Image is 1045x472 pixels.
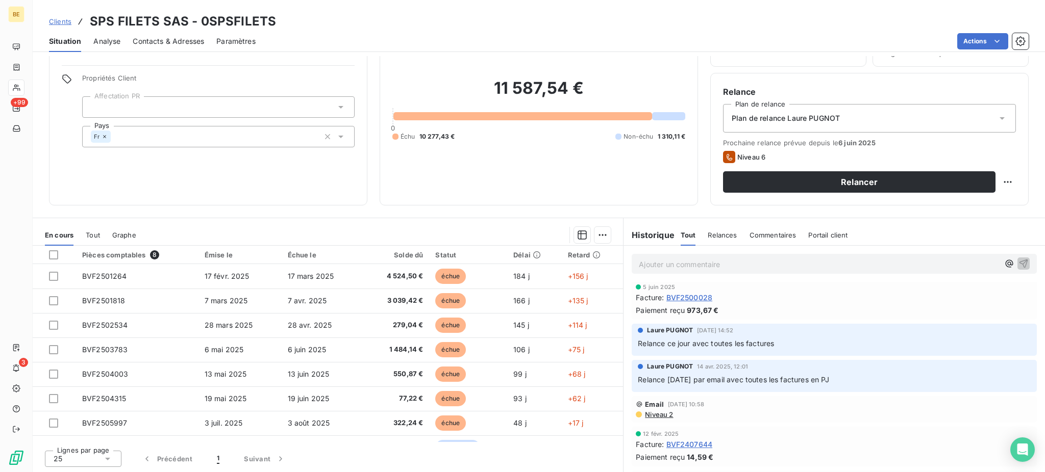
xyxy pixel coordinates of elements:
[205,251,276,259] div: Émise le
[644,410,673,418] span: Niveau 2
[82,250,192,259] div: Pièces comptables
[687,452,713,462] span: 14,59 €
[94,134,99,140] span: Fr
[666,292,713,303] span: BVF2500028
[82,74,355,88] span: Propriétés Client
[205,448,232,469] button: 1
[636,452,685,462] span: Paiement reçu
[82,321,128,329] span: BVF2502534
[368,418,423,428] span: 322,24 €
[643,431,679,437] span: 12 févr. 2025
[133,36,204,46] span: Contacts & Adresses
[645,400,664,408] span: Email
[205,272,250,280] span: 17 févr. 2025
[737,153,765,161] span: Niveau 6
[216,36,256,46] span: Paramètres
[568,394,586,403] span: +62 j
[8,450,24,466] img: Logo LeanPay
[205,296,248,305] span: 7 mars 2025
[150,250,159,259] span: 8
[568,321,587,329] span: +114 j
[82,394,127,403] span: BVF2504315
[205,418,243,427] span: 3 juil. 2025
[513,394,527,403] span: 93 j
[435,251,501,259] div: Statut
[435,342,466,357] span: échue
[624,229,675,241] h6: Historique
[636,292,664,303] span: Facture :
[86,231,100,239] span: Tout
[91,102,99,112] input: Ajouter une valeur
[708,231,737,239] span: Relances
[435,440,480,455] span: non-échue
[288,418,330,427] span: 3 août 2025
[568,251,617,259] div: Retard
[513,418,527,427] span: 48 j
[82,370,129,378] span: BVF2504003
[49,16,71,27] a: Clients
[111,132,119,141] input: Ajouter une valeur
[681,231,696,239] span: Tout
[723,139,1016,147] span: Prochaine relance prévue depuis le
[205,370,247,378] span: 13 mai 2025
[217,454,219,464] span: 1
[49,36,81,46] span: Situation
[723,171,996,193] button: Relancer
[82,296,126,305] span: BVF2501818
[643,284,675,290] span: 5 juin 2025
[112,231,136,239] span: Graphe
[288,251,357,259] div: Échue le
[232,448,298,469] button: Suivant
[723,86,1016,98] h6: Relance
[435,415,466,431] span: échue
[513,251,556,259] div: Délai
[647,362,693,371] span: Laure PUGNOT
[288,394,330,403] span: 19 juin 2025
[513,296,530,305] span: 166 j
[205,394,247,403] span: 19 mai 2025
[19,358,28,367] span: 3
[636,439,664,450] span: Facture :
[368,320,423,330] span: 279,04 €
[82,418,128,427] span: BVF2505997
[205,345,244,354] span: 6 mai 2025
[368,271,423,281] span: 4 524,50 €
[750,231,797,239] span: Commentaires
[401,132,415,141] span: Échu
[368,394,423,404] span: 77,22 €
[288,345,327,354] span: 6 juin 2025
[205,321,253,329] span: 28 mars 2025
[624,132,653,141] span: Non-échu
[288,272,334,280] span: 17 mars 2025
[647,326,693,335] span: Laure PUGNOT
[368,345,423,355] span: 1 484,14 €
[513,345,530,354] span: 106 j
[419,132,455,141] span: 10 277,43 €
[697,363,748,370] span: 14 avr. 2025, 12:01
[838,139,876,147] span: 6 juin 2025
[435,293,466,308] span: échue
[93,36,120,46] span: Analyse
[513,370,527,378] span: 99 j
[636,305,685,316] span: Paiement reçu
[130,448,205,469] button: Précédent
[8,100,24,116] a: +99
[368,296,423,306] span: 3 039,42 €
[45,231,73,239] span: En cours
[435,366,466,382] span: échue
[658,132,686,141] span: 1 310,11 €
[435,269,466,284] span: échue
[392,78,685,109] h2: 11 587,54 €
[435,391,466,406] span: échue
[568,418,584,427] span: +17 j
[687,305,718,316] span: 973,67 €
[808,231,848,239] span: Portail client
[697,327,733,333] span: [DATE] 14:52
[668,401,704,407] span: [DATE] 10:58
[368,251,423,259] div: Solde dû
[568,296,588,305] span: +135 j
[368,369,423,379] span: 550,87 €
[11,98,28,107] span: +99
[288,370,330,378] span: 13 juin 2025
[513,321,529,329] span: 145 j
